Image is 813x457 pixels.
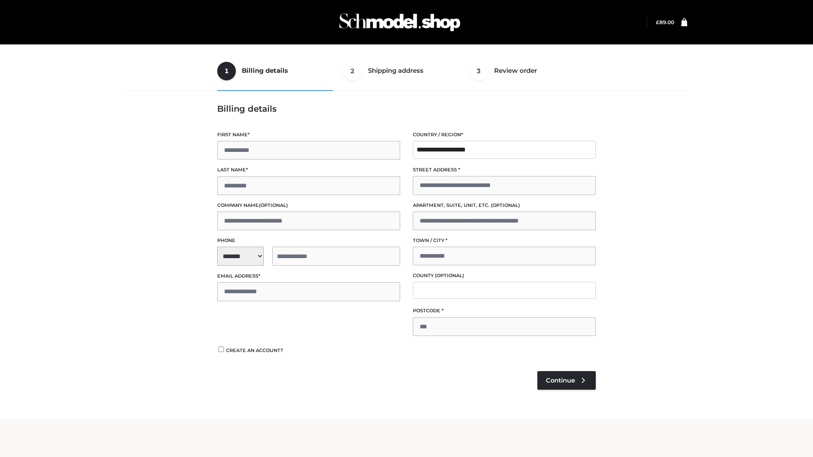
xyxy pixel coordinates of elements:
[491,202,520,208] span: (optional)
[217,272,400,280] label: Email address
[656,19,659,25] span: £
[217,237,400,245] label: Phone
[656,19,674,25] bdi: 89.00
[336,6,463,39] img: Schmodel Admin 964
[537,371,596,390] a: Continue
[217,131,400,139] label: First name
[217,347,225,352] input: Create an account?
[259,202,288,208] span: (optional)
[217,104,596,114] h3: Billing details
[413,237,596,245] label: Town / City
[226,347,283,353] span: Create an account?
[217,166,400,174] label: Last name
[413,201,596,209] label: Apartment, suite, unit, etc.
[413,131,596,139] label: Country / Region
[656,19,674,25] a: £89.00
[217,201,400,209] label: Company name
[413,166,596,174] label: Street address
[413,272,596,280] label: County
[413,307,596,315] label: Postcode
[435,273,464,278] span: (optional)
[546,377,575,384] span: Continue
